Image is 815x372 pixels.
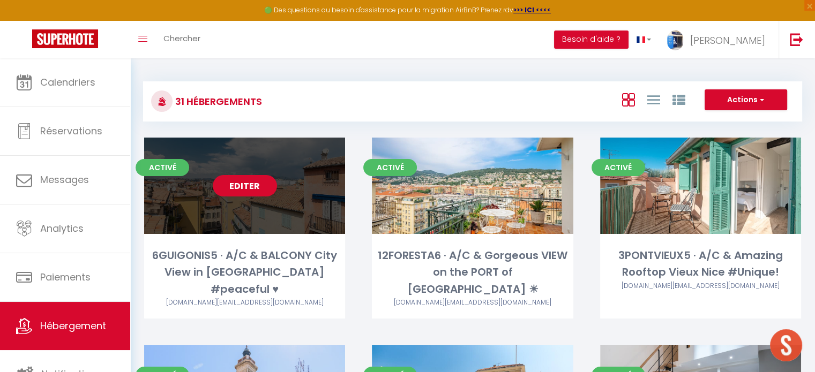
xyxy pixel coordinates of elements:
div: Airbnb [372,298,573,308]
img: Super Booking [32,29,98,48]
button: Actions [705,89,787,111]
a: ... [PERSON_NAME] [659,21,779,58]
span: Hébergement [40,319,106,332]
a: Chercher [155,21,208,58]
div: 6GUIGONIS5 · A/C & BALCONY City View in [GEOGRAPHIC_DATA] #peaceful ♥ [144,247,345,298]
span: Réservations [40,124,102,138]
img: logout [790,33,803,46]
span: Paiements [40,270,91,284]
a: Vue en Box [622,90,634,108]
div: Ouvrir le chat [770,329,802,361]
a: Vue en Liste [647,90,660,108]
div: 3PONTVIEUX5 · A/C & Amazing Rooftop Vieux Nice #Unique! [600,247,801,281]
span: Activé [592,159,645,176]
a: Vue par Groupe [672,90,685,108]
span: Chercher [163,33,200,44]
span: Calendriers [40,75,95,89]
h3: 31 Hébergements [173,89,262,113]
span: Messages [40,173,89,186]
div: Airbnb [600,281,801,291]
span: Analytics [40,222,84,235]
a: Editer [213,175,277,196]
span: Activé [136,159,189,176]
div: 12FORESTA6 · A/C & Gorgeous VIEW on the PORT of [GEOGRAPHIC_DATA] ☀ [372,247,573,298]
a: >>> ICI <<<< [513,5,551,14]
div: Airbnb [144,298,345,308]
span: [PERSON_NAME] [690,34,765,47]
span: Activé [363,159,417,176]
button: Besoin d'aide ? [554,31,629,49]
img: ... [667,31,683,50]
